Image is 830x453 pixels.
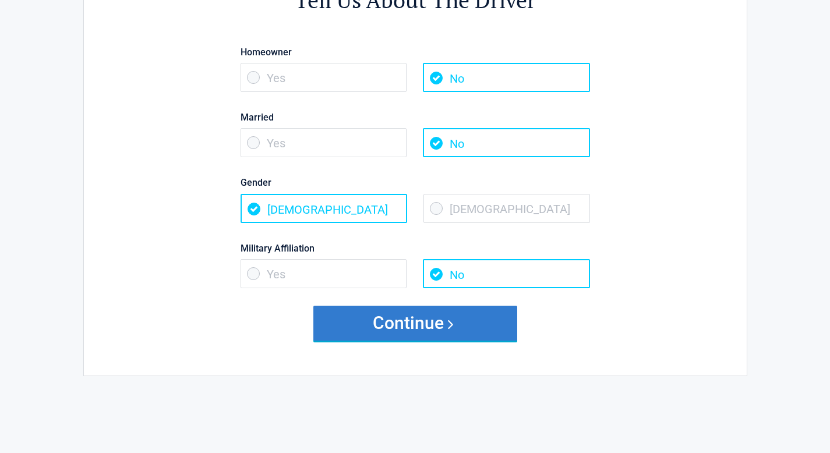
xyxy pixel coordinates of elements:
button: Continue [313,306,517,341]
span: Yes [241,63,407,92]
label: Married [241,109,590,125]
span: Yes [241,128,407,157]
span: Yes [241,259,407,288]
span: No [423,128,589,157]
label: Homeowner [241,44,590,60]
span: [DEMOGRAPHIC_DATA] [241,194,407,223]
span: No [423,63,589,92]
span: [DEMOGRAPHIC_DATA] [423,194,590,223]
label: Gender [241,175,590,190]
label: Military Affiliation [241,240,590,256]
span: No [423,259,589,288]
